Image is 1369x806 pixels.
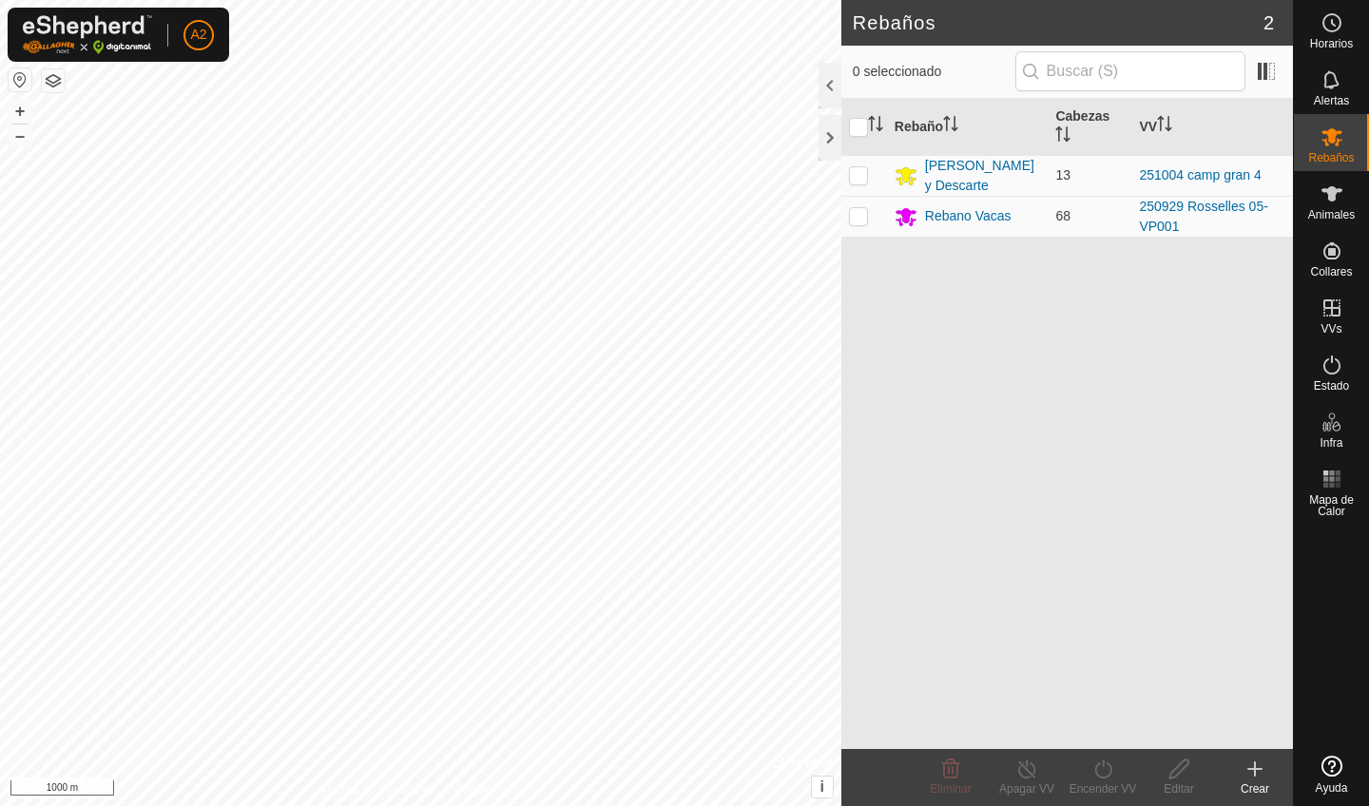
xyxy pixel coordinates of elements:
span: Rebaños [1308,152,1354,163]
span: Horarios [1310,38,1353,49]
span: Infra [1320,437,1342,449]
button: + [9,100,31,123]
span: Estado [1314,380,1349,392]
a: 251004 camp gran 4 [1139,167,1261,182]
span: Animales [1308,209,1355,221]
p-sorticon: Activar para ordenar [943,119,958,134]
div: Editar [1141,780,1217,797]
h2: Rebaños [853,11,1263,34]
span: 2 [1263,9,1274,37]
a: Contáctenos [454,781,518,798]
button: – [9,125,31,147]
button: i [812,777,833,797]
span: Ayuda [1316,782,1348,794]
span: Alertas [1314,95,1349,106]
div: Rebano Vacas [925,206,1012,226]
input: Buscar (S) [1015,51,1245,91]
div: [PERSON_NAME] y Descarte [925,156,1041,196]
div: Encender VV [1065,780,1141,797]
span: Collares [1310,266,1352,278]
th: Cabezas [1048,99,1131,156]
span: 68 [1055,208,1070,223]
button: Restablecer Mapa [9,68,31,91]
th: VV [1131,99,1293,156]
button: Capas del Mapa [42,69,65,92]
p-sorticon: Activar para ordenar [1157,119,1172,134]
th: Rebaño [887,99,1049,156]
p-sorticon: Activar para ordenar [868,119,883,134]
div: Apagar VV [989,780,1065,797]
span: 0 seleccionado [853,62,1015,82]
a: Ayuda [1294,748,1369,801]
a: Política de Privacidad [322,781,432,798]
span: Eliminar [930,782,971,796]
span: A2 [190,25,206,45]
span: Mapa de Calor [1299,494,1364,517]
span: 13 [1055,167,1070,182]
div: Crear [1217,780,1293,797]
span: i [820,778,824,795]
img: Logo Gallagher [23,15,152,54]
a: 250929 Rosselles 05-VP001 [1139,199,1267,234]
span: VVs [1321,323,1341,335]
p-sorticon: Activar para ordenar [1055,129,1070,144]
